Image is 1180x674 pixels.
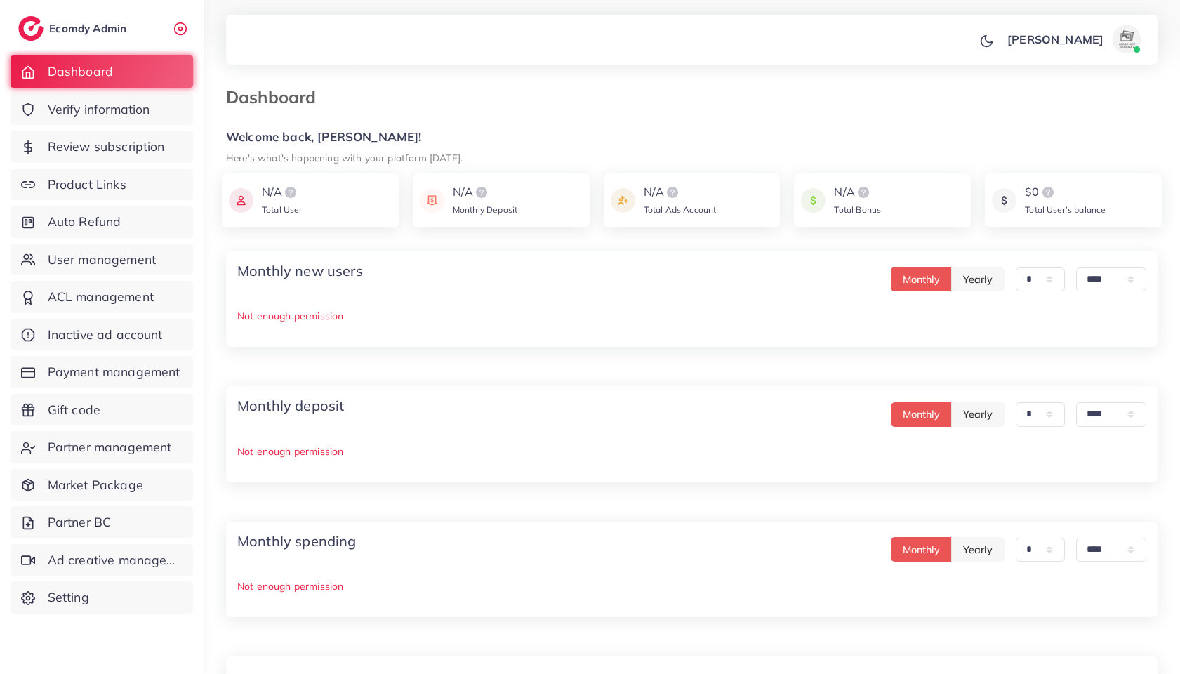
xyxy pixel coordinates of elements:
div: N/A [453,184,517,201]
img: logo [18,16,44,41]
a: Verify information [11,93,193,126]
small: Here's what's happening with your platform [DATE]. [226,152,463,164]
a: Partner management [11,431,193,463]
a: Gift code [11,394,193,426]
span: Inactive ad account [48,326,163,344]
a: Dashboard [11,55,193,88]
span: Review subscription [48,138,165,156]
button: Monthly [891,402,952,427]
span: Total User [262,204,303,215]
span: Auto Refund [48,213,121,231]
span: Product Links [48,176,126,194]
img: icon payment [229,184,253,217]
a: Payment management [11,356,193,388]
a: User management [11,244,193,276]
span: Payment management [48,363,180,381]
span: Total Bonus [834,204,881,215]
a: logoEcomdy Admin [18,16,130,41]
img: icon payment [801,184,826,217]
span: Verify information [48,100,150,119]
h4: Monthly new users [237,263,363,279]
a: [PERSON_NAME]avatar [1000,25,1146,53]
img: avatar [1113,25,1141,53]
span: Market Package [48,476,143,494]
button: Monthly [891,537,952,562]
span: Monthly Deposit [453,204,517,215]
p: [PERSON_NAME] [1007,31,1103,48]
h2: Ecomdy Admin [49,22,130,35]
img: icon payment [420,184,444,217]
div: N/A [262,184,303,201]
div: N/A [834,184,881,201]
h5: Welcome back, [PERSON_NAME]! [226,130,1158,145]
p: Not enough permission [237,308,1146,324]
p: Not enough permission [237,578,1146,595]
div: $0 [1025,184,1106,201]
a: Setting [11,581,193,614]
a: Review subscription [11,131,193,163]
span: Ad creative management [48,551,183,569]
span: Partner BC [48,513,112,531]
span: Total Ads Account [644,204,717,215]
a: Auto Refund [11,206,193,238]
span: ACL management [48,288,154,306]
a: Partner BC [11,506,193,538]
a: Ad creative management [11,544,193,576]
h4: Monthly deposit [237,397,344,414]
img: logo [855,184,872,201]
span: Total User’s balance [1025,204,1106,215]
button: Monthly [891,267,952,291]
h3: Dashboard [226,87,327,107]
a: Inactive ad account [11,319,193,351]
span: Partner management [48,438,172,456]
a: ACL management [11,281,193,313]
p: Not enough permission [237,443,1146,460]
a: Product Links [11,168,193,201]
img: logo [664,184,681,201]
h4: Monthly spending [237,533,357,550]
button: Yearly [951,267,1005,291]
span: User management [48,251,156,269]
img: logo [1040,184,1056,201]
button: Yearly [951,537,1005,562]
img: icon payment [611,184,635,217]
a: Market Package [11,469,193,501]
div: N/A [644,184,717,201]
span: Setting [48,588,89,607]
img: logo [282,184,299,201]
span: Gift code [48,401,100,419]
img: logo [473,184,490,201]
img: icon payment [992,184,1016,217]
span: Dashboard [48,62,113,81]
button: Yearly [951,402,1005,427]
